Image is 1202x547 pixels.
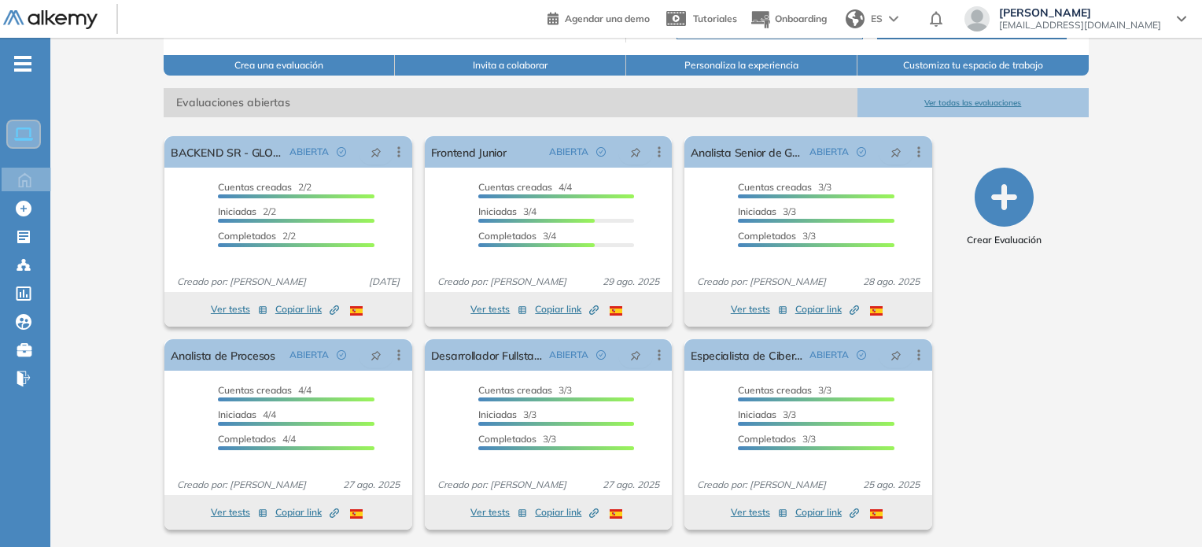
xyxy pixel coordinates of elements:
button: Copiar link [795,300,859,319]
button: Copiar link [535,503,599,522]
span: 2/2 [218,205,276,217]
button: Onboarding [750,2,827,36]
span: ABIERTA [289,145,329,159]
button: Crear Evaluación [967,168,1042,247]
span: ABIERTA [289,348,329,362]
button: Copiar link [275,503,339,522]
button: Crea una evaluación [164,55,395,76]
button: Personaliza la experiencia [626,55,857,76]
span: 4/4 [218,433,296,445]
span: 3/3 [738,230,816,242]
span: Cuentas creadas [738,181,812,193]
span: Copiar link [535,302,599,316]
span: Creado por: [PERSON_NAME] [691,275,832,289]
span: 4/4 [218,384,312,396]
span: ABIERTA [809,145,849,159]
span: Crear Evaluación [967,233,1042,247]
span: Cuentas creadas [738,384,812,396]
span: Cuentas creadas [218,181,292,193]
span: [DATE] [363,275,406,289]
button: Ver tests [470,300,527,319]
span: Creado por: [PERSON_NAME] [431,275,573,289]
button: Invita a colaborar [395,55,626,76]
span: pushpin [371,349,382,361]
a: BACKEND SR - GLOBOKAS [171,136,282,168]
img: Logo [3,10,98,30]
span: Copiar link [795,302,859,316]
span: Cuentas creadas [218,384,292,396]
span: 3/3 [738,384,831,396]
a: Analista Senior de Gestión de Accesos SAP [691,136,802,168]
button: Copiar link [535,300,599,319]
span: pushpin [890,146,901,158]
span: 3/3 [738,408,796,420]
span: 3/3 [738,433,816,445]
span: 4/4 [478,181,572,193]
button: pushpin [359,139,393,164]
button: Copiar link [795,503,859,522]
span: Completados [218,230,276,242]
img: ESP [870,306,883,316]
button: Ver tests [731,300,787,319]
span: 3/3 [478,433,556,445]
button: pushpin [879,139,913,164]
span: 3/4 [478,230,556,242]
button: pushpin [618,342,653,368]
span: check-circle [337,350,346,360]
span: pushpin [630,146,641,158]
a: Agendar una demo [548,8,650,27]
iframe: Chat Widget [920,365,1202,547]
span: Copiar link [795,505,859,519]
span: ES [871,12,883,26]
button: Copiar link [275,300,339,319]
span: Creado por: [PERSON_NAME] [171,478,312,492]
button: pushpin [359,342,393,368]
i: - [14,62,31,65]
span: Completados [478,433,536,445]
span: Iniciadas [738,205,776,217]
span: Completados [738,230,796,242]
span: 3/3 [478,384,572,396]
span: 3/3 [738,181,831,193]
button: Ver tests [211,300,267,319]
span: check-circle [337,147,346,157]
img: world [846,9,865,28]
span: 2/2 [218,230,296,242]
img: ESP [350,509,363,519]
span: 27 ago. 2025 [596,478,666,492]
span: Onboarding [775,13,827,24]
button: Ver tests [211,503,267,522]
span: Iniciadas [218,205,256,217]
span: Agendar una demo [565,13,650,24]
span: Creado por: [PERSON_NAME] [691,478,832,492]
span: [PERSON_NAME] [999,6,1161,19]
span: 4/4 [218,408,276,420]
span: pushpin [890,349,901,361]
span: pushpin [630,349,641,361]
a: Desarrollador Fullstack (Node Js - React) AWS [431,339,543,371]
span: Evaluaciones abiertas [164,88,857,117]
a: Frontend Junior [431,136,507,168]
span: 2/2 [218,181,312,193]
button: pushpin [618,139,653,164]
span: Completados [218,433,276,445]
button: Ver tests [731,503,787,522]
span: ABIERTA [549,145,588,159]
span: Copiar link [275,302,339,316]
span: 28 ago. 2025 [857,275,926,289]
span: ABIERTA [809,348,849,362]
img: arrow [889,16,898,22]
span: Completados [478,230,536,242]
span: Cuentas creadas [478,384,552,396]
div: Widget de chat [920,365,1202,547]
a: Analista de Procesos [171,339,275,371]
a: Especialista de Ciberseguridad [691,339,802,371]
img: ESP [350,306,363,316]
span: Iniciadas [218,408,256,420]
span: Copiar link [275,505,339,519]
span: 3/4 [478,205,536,217]
span: check-circle [857,147,866,157]
span: Tutoriales [693,13,737,24]
span: check-circle [857,350,866,360]
span: 27 ago. 2025 [337,478,406,492]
